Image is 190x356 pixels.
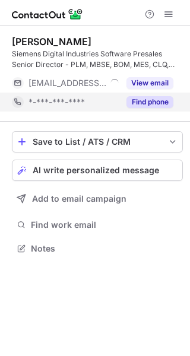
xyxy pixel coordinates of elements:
[12,160,183,181] button: AI write personalized message
[12,240,183,257] button: Notes
[12,131,183,152] button: save-profile-one-click
[12,36,91,47] div: [PERSON_NAME]
[126,77,173,89] button: Reveal Button
[33,137,162,147] div: Save to List / ATS / CRM
[12,49,183,70] div: Siemens Digital Industries Software Presales Senior Director - PLM, MBSE, BOM, MES, CLQ, CLM
[12,7,83,21] img: ContactOut v5.3.10
[28,78,106,88] span: [EMAIL_ADDRESS][DOMAIN_NAME]
[12,188,183,209] button: Add to email campaign
[31,220,178,230] span: Find work email
[32,194,126,204] span: Add to email campaign
[33,166,159,175] span: AI write personalized message
[12,217,183,233] button: Find work email
[31,243,178,254] span: Notes
[126,96,173,108] button: Reveal Button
